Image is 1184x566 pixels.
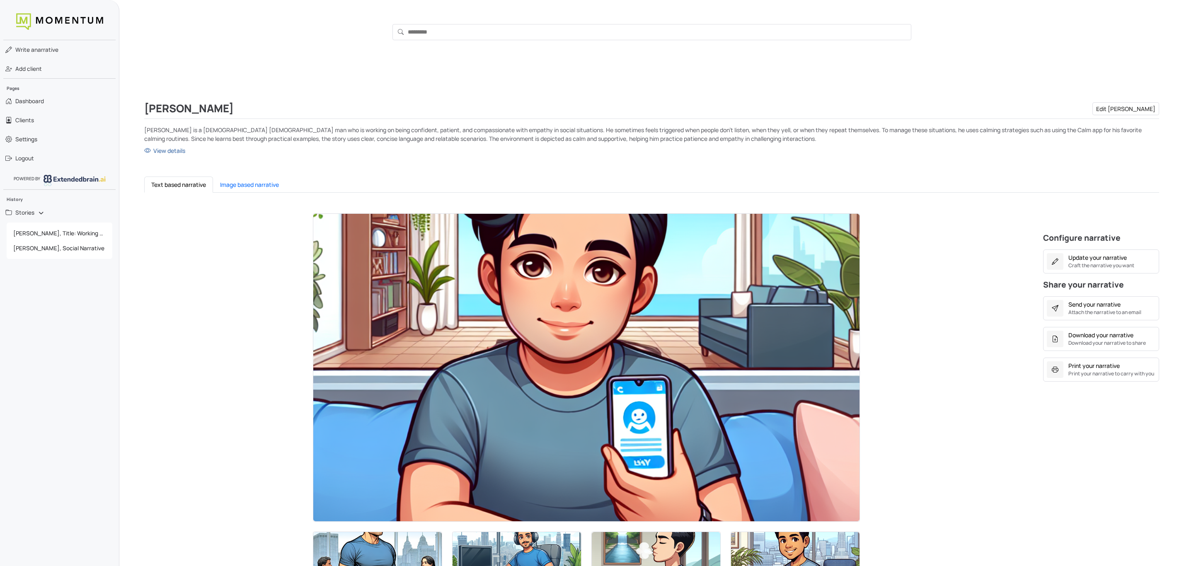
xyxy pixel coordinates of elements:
a: Edit [PERSON_NAME] [1092,102,1159,115]
div: Update your narrative [1068,253,1127,262]
h4: Share your narrative [1043,280,1159,293]
small: Craft the narrative you want [1068,262,1134,269]
span: [PERSON_NAME], Title: Working Together with the Administrative Assistant [10,226,109,241]
button: Send your narrativeAttach the narrative to an email [1043,296,1159,320]
div: Send your narrative [1068,300,1121,309]
span: Dashboard [15,97,44,105]
span: Stories [15,208,34,217]
button: Print your narrativePrint your narrative to carry with you [1043,358,1159,382]
h4: Configure narrative [1043,233,1159,246]
a: View details [144,146,1159,155]
span: Add client [15,65,42,73]
span: narrative [15,46,58,54]
span: Write a [15,46,34,53]
span: Settings [15,135,37,143]
div: [PERSON_NAME] [144,102,1159,115]
a: [PERSON_NAME], Title: Working Together with the Administrative Assistant [7,226,112,241]
div: Print your narrative [1068,361,1120,370]
button: Text based narrative [144,177,213,193]
span: [PERSON_NAME], Social Narrative [10,241,109,256]
img: logo [16,13,103,30]
span: Logout [15,154,34,162]
button: Image based narrative [213,177,286,193]
p: [PERSON_NAME] is a [DEMOGRAPHIC_DATA] [DEMOGRAPHIC_DATA] man who is working on being confident, p... [144,126,1159,143]
a: [PERSON_NAME], Social Narrative [7,241,112,256]
div: Download your narrative [1068,331,1133,339]
button: Update your narrativeCraft the narrative you want [1043,249,1159,273]
small: Download your narrative to share [1068,339,1146,347]
button: Download your narrativeDownload your narrative to share [1043,327,1159,351]
small: Attach the narrative to an email [1068,309,1141,316]
img: logo [44,175,106,186]
small: Print your narrative to carry with you [1068,370,1154,377]
img: Thumbnail [313,214,860,522]
span: Clients [15,116,34,124]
